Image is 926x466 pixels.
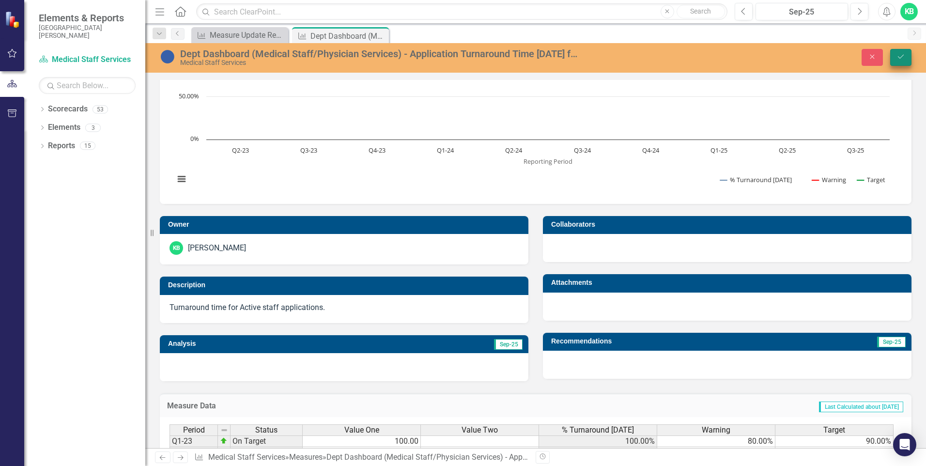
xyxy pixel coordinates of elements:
img: zOikAAAAAElFTkSuQmCC [220,437,228,445]
td: 100.00% [539,447,657,458]
td: 80.00% [657,435,775,447]
span: Last Calculated about [DATE] [819,402,903,412]
text: Q4-23 [369,146,386,155]
img: ClearPoint Strategy [5,11,22,28]
a: Measure Update Report [194,29,286,41]
h3: Analysis [168,340,340,347]
text: Q4-24 [642,146,660,155]
td: 90.00% [775,435,894,447]
img: No Information [160,49,175,64]
img: 8DAGhfEEPCf229AAAAAElFTkSuQmCC [220,426,228,434]
div: Dept Dashboard (Medical Staff/Physician Services) - Application Turnaround Time [DATE] for Active... [310,30,386,42]
span: Value Two [462,426,498,435]
text: Q2-24 [505,146,523,155]
td: 100.00 [303,435,421,447]
span: Sep-25 [877,337,906,347]
text: Q3-24 [574,146,591,155]
a: Medical Staff Services [208,452,285,462]
a: Scorecards [48,104,88,115]
span: Value One [344,426,379,435]
div: Dept Dashboard (Medical Staff/Physician Services) - Application Turnaround Time [DATE] for Active... [326,452,687,462]
p: Turnaround time for Active staff applications. [170,302,519,313]
text: Q2-23 [232,146,249,155]
a: Reports [48,140,75,152]
text: 50.00% [179,92,199,100]
button: View chart menu, Chart [175,172,188,186]
span: Warning [702,426,730,435]
div: Chart. Highcharts interactive chart. [170,49,902,194]
span: Sep-25 [494,339,523,350]
button: Show Target [857,175,886,184]
div: [PERSON_NAME] [188,243,246,254]
div: Medical Staff Services [180,59,581,66]
button: Sep-25 [756,3,848,20]
button: KB [900,3,918,20]
div: KB [170,241,183,255]
div: » » [194,452,528,463]
small: [GEOGRAPHIC_DATA][PERSON_NAME] [39,24,136,40]
span: Status [255,426,278,435]
td: Q1-23 [170,435,218,447]
h3: Attachments [551,279,907,286]
div: Open Intercom Messenger [893,433,916,456]
text: Q3-25 [847,146,864,155]
input: Search Below... [39,77,136,94]
div: 15 [80,142,95,150]
div: 3 [85,124,101,132]
a: Medical Staff Services [39,54,136,65]
span: Target [823,426,845,435]
h3: Collaborators [551,221,907,228]
div: Sep-25 [759,6,845,18]
text: Q2-25 [779,146,796,155]
div: 53 [93,105,108,113]
text: 0% [190,134,199,143]
td: On Target [231,435,303,447]
td: Q2-23 [170,447,218,458]
h3: Description [168,281,524,289]
h3: Recommendations [551,338,790,345]
td: 90.00% [775,447,894,458]
td: 100.00% [539,435,657,447]
button: Show Warning [812,175,847,184]
span: Search [690,7,711,15]
h3: Measure Data [167,402,436,410]
td: 80.00% [657,447,775,458]
span: Elements & Reports [39,12,136,24]
h3: Owner [168,221,524,228]
text: Reporting Period [524,157,572,166]
button: Search [677,5,725,18]
div: Measure Update Report [210,29,286,41]
td: On Target [231,447,303,458]
a: Elements [48,122,80,133]
text: Q1-25 [710,146,727,155]
text: Q3-23 [300,146,317,155]
div: Dept Dashboard (Medical Staff/Physician Services) - Application Turnaround Time [DATE] for Active... [180,48,581,59]
svg: Interactive chart [170,49,895,194]
span: % Turnaround [DATE] [562,426,634,435]
span: Period [183,426,205,435]
input: Search ClearPoint... [196,3,727,20]
a: Measures [289,452,323,462]
text: Q1-24 [437,146,454,155]
button: Show % Turnaround in 70 days [720,175,802,184]
td: 100.00 [303,447,421,458]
